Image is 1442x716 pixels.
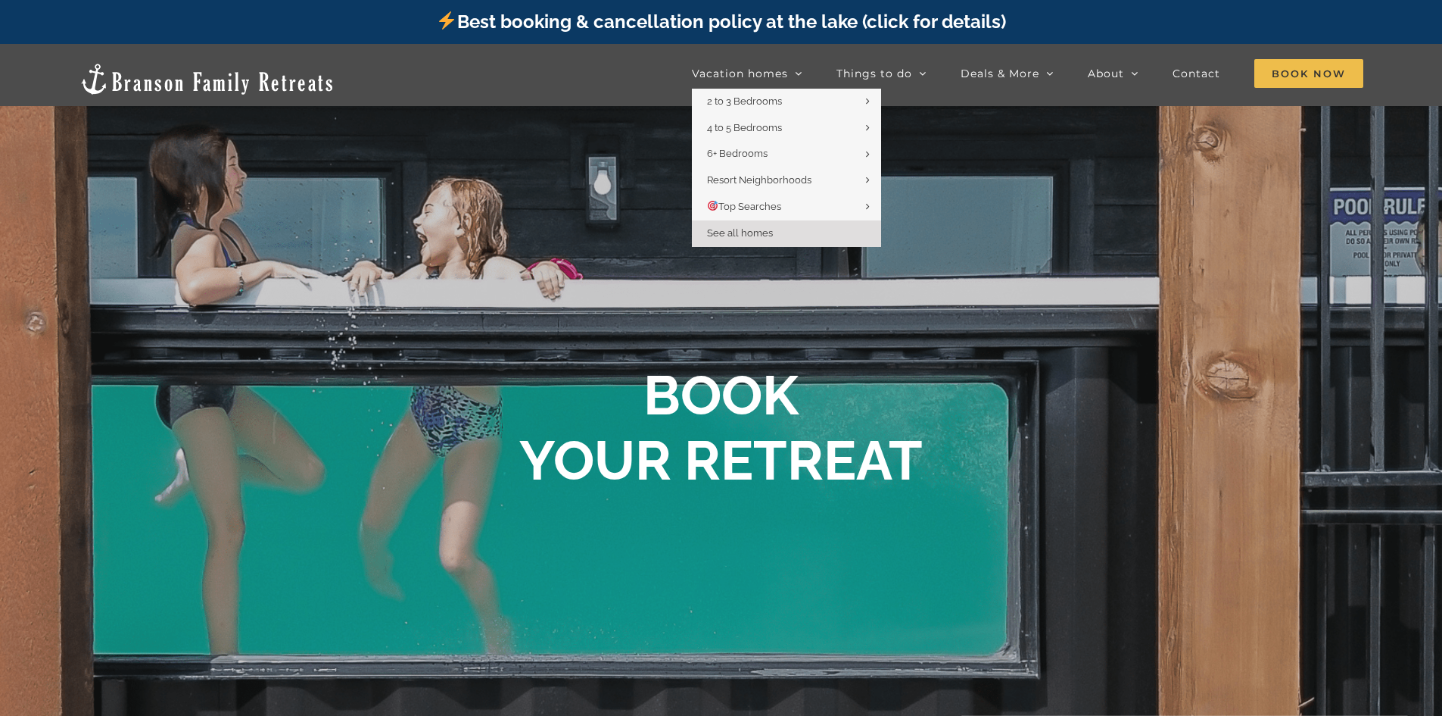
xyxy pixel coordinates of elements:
[692,115,881,142] a: 4 to 5 Bedrooms
[692,68,788,79] span: Vacation homes
[436,11,1005,33] a: Best booking & cancellation policy at the lake (click for details)
[707,227,773,239] span: See all homes
[1173,68,1220,79] span: Contact
[1173,58,1220,89] a: Contact
[1254,58,1363,89] a: Book Now
[692,167,881,194] a: Resort Neighborhoods
[961,58,1054,89] a: Deals & More
[707,174,811,186] span: Resort Neighborhoods
[438,11,456,30] img: ⚡️
[707,95,782,107] span: 2 to 3 Bedrooms
[708,201,718,211] img: 🎯
[1254,59,1363,88] span: Book Now
[519,363,923,492] b: BOOK YOUR RETREAT
[1088,58,1138,89] a: About
[707,201,781,212] span: Top Searches
[79,62,335,96] img: Branson Family Retreats Logo
[1088,68,1124,79] span: About
[961,68,1039,79] span: Deals & More
[692,58,1363,89] nav: Main Menu
[692,141,881,167] a: 6+ Bedrooms
[836,68,912,79] span: Things to do
[836,58,927,89] a: Things to do
[692,220,881,247] a: See all homes
[692,89,881,115] a: 2 to 3 Bedrooms
[692,194,881,220] a: 🎯Top Searches
[707,122,782,133] span: 4 to 5 Bedrooms
[707,148,768,159] span: 6+ Bedrooms
[692,58,802,89] a: Vacation homes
